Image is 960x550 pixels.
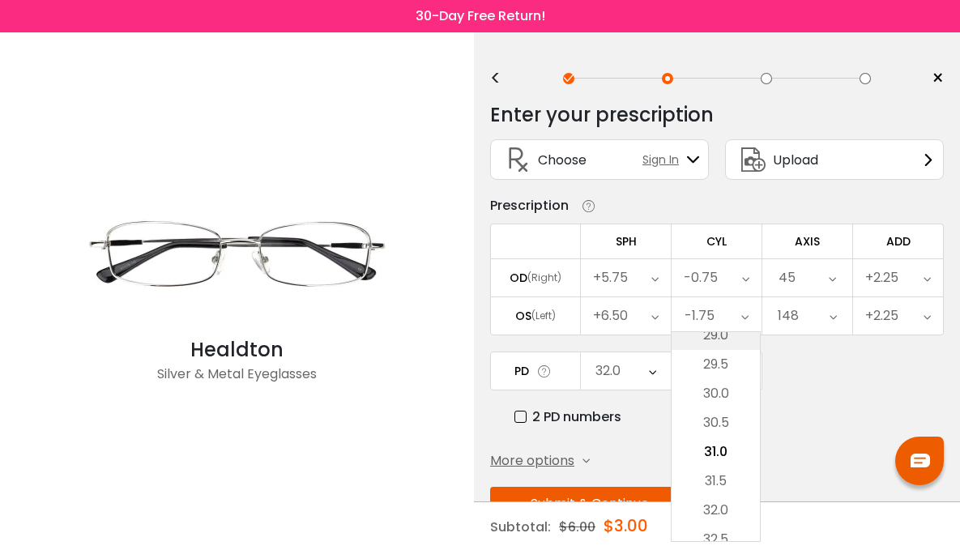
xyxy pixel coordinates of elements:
td: CYL [672,224,762,258]
div: $3.00 [604,502,648,549]
a: × [919,66,944,91]
li: 29.0 [672,321,760,350]
div: 32.0 [595,355,621,387]
span: Sign In [642,151,687,168]
li: 30.0 [672,379,760,408]
td: SPH [581,224,672,258]
div: < [490,72,514,85]
li: 29.5 [672,350,760,379]
li: 32.0 [672,496,760,525]
td: ADD [853,224,944,258]
td: PD [490,352,581,390]
img: chat [911,454,930,467]
span: More options [490,451,574,471]
div: Silver & Metal Eyeglasses [75,365,399,397]
span: Upload [773,150,818,170]
div: -0.75 [684,262,718,294]
label: 2 PD numbers [514,407,621,427]
button: Submit & Continue [490,487,689,521]
img: Silver Healdton - Metal Eyeglasses [75,173,399,335]
div: OD [510,271,527,285]
li: 31.5 [672,467,760,496]
td: AXIS [762,224,853,258]
div: +6.50 [593,300,628,332]
div: Prescription [490,196,569,215]
div: +2.25 [865,300,898,332]
div: +2.25 [865,262,898,294]
span: Choose [538,150,587,170]
div: 148 [778,300,799,332]
li: 30.5 [672,408,760,437]
div: Enter your prescription [490,99,714,131]
div: 45 [779,262,796,294]
div: OS [515,309,531,323]
div: Healdton [75,335,399,365]
div: -1.75 [685,300,715,332]
div: (Left) [531,309,556,323]
div: +5.75 [593,262,628,294]
span: × [932,66,944,91]
li: 31.0 [672,437,760,467]
div: (Right) [527,271,561,285]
